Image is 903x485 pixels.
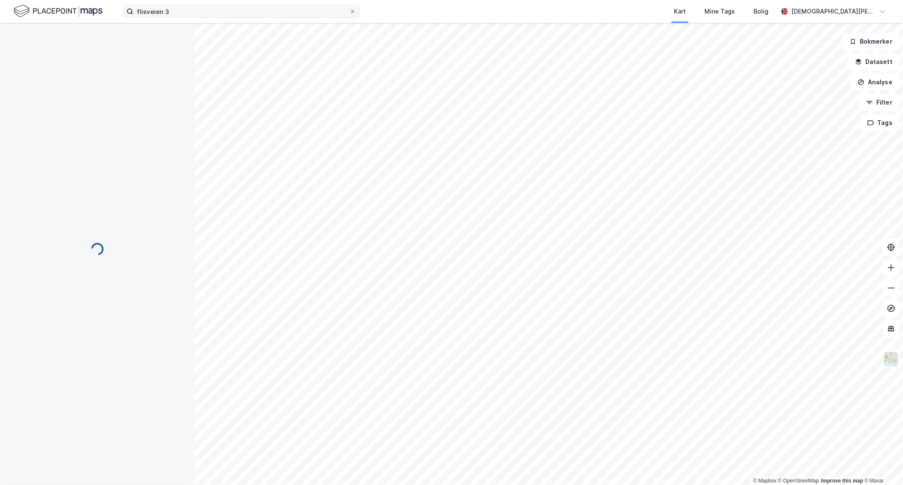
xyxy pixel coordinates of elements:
img: Z [883,351,899,367]
div: [DEMOGRAPHIC_DATA][PERSON_NAME] [791,6,876,17]
img: spinner.a6d8c91a73a9ac5275cf975e30b51cfb.svg [91,242,104,256]
div: Kart [674,6,686,17]
div: Bolig [754,6,768,17]
a: Mapbox [753,478,776,484]
button: Filter [859,94,900,111]
div: Kontrollprogram for chat [861,444,903,485]
button: Datasett [848,53,900,70]
button: Analyse [851,74,900,91]
button: Bokmerker [842,33,900,50]
img: logo.f888ab2527a4732fd821a326f86c7f29.svg [14,4,102,19]
iframe: Chat Widget [861,444,903,485]
a: Improve this map [821,478,863,484]
button: Tags [860,114,900,131]
a: OpenStreetMap [778,478,819,484]
input: Søk på adresse, matrikkel, gårdeiere, leietakere eller personer [133,5,349,18]
div: Mine Tags [704,6,735,17]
